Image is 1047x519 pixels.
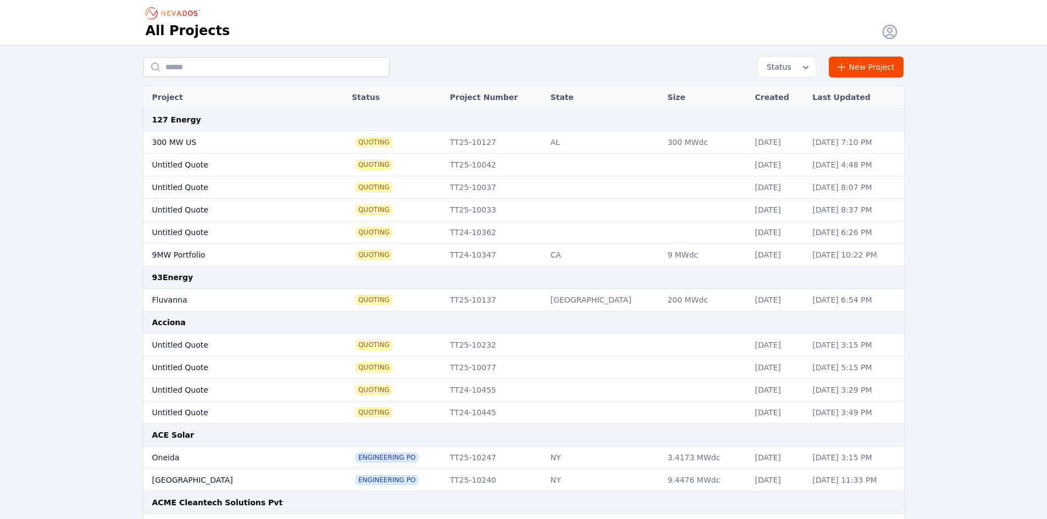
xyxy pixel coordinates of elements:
[807,176,904,199] td: [DATE] 8:07 PM
[346,86,445,109] th: Status
[444,86,545,109] th: Project Number
[749,447,807,469] td: [DATE]
[749,469,807,492] td: [DATE]
[143,109,904,131] td: 127 Energy
[143,447,318,469] td: Oneida
[356,453,418,462] span: Engineering PO
[356,295,392,304] span: Quoting
[444,401,545,424] td: TT24-10445
[444,221,545,244] td: TT24-10362
[749,356,807,379] td: [DATE]
[143,199,904,221] tr: Untitled QuoteQuotingTT25-10033[DATE][DATE] 8:37 PM
[143,492,904,514] td: ACME Cleantech Solutions Pvt
[143,199,318,221] td: Untitled Quote
[444,199,545,221] td: TT25-10033
[444,176,545,199] td: TT25-10037
[807,86,904,109] th: Last Updated
[749,334,807,356] td: [DATE]
[356,476,418,484] span: Engineering PO
[143,154,318,176] td: Untitled Quote
[143,266,904,289] td: 93Energy
[807,199,904,221] td: [DATE] 8:37 PM
[807,221,904,244] td: [DATE] 6:26 PM
[758,57,816,77] button: Status
[143,356,318,379] td: Untitled Quote
[444,289,545,311] td: TT25-10137
[749,199,807,221] td: [DATE]
[143,401,318,424] td: Untitled Quote
[356,183,392,192] span: Quoting
[444,356,545,379] td: TT25-10077
[143,334,318,356] td: Untitled Quote
[662,447,749,469] td: 3.4173 MWdc
[444,469,545,492] td: TT25-10240
[143,424,904,447] td: ACE Solar
[143,447,904,469] tr: OneidaEngineering POTT25-10247NY3.4173 MWdc[DATE][DATE] 3:15 PM
[807,131,904,154] td: [DATE] 7:10 PM
[444,334,545,356] td: TT25-10232
[807,379,904,401] td: [DATE] 3:29 PM
[807,356,904,379] td: [DATE] 5:15 PM
[662,86,749,109] th: Size
[807,244,904,266] td: [DATE] 10:22 PM
[749,131,807,154] td: [DATE]
[143,379,904,401] tr: Untitled QuoteQuotingTT24-10455[DATE][DATE] 3:29 PM
[662,244,749,266] td: 9 MWdc
[749,176,807,199] td: [DATE]
[662,131,749,154] td: 300 MWdc
[356,160,392,169] span: Quoting
[143,401,904,424] tr: Untitled QuoteQuotingTT24-10445[DATE][DATE] 3:49 PM
[749,244,807,266] td: [DATE]
[444,244,545,266] td: TT24-10347
[356,138,392,147] span: Quoting
[749,289,807,311] td: [DATE]
[143,221,904,244] tr: Untitled QuoteQuotingTT24-10362[DATE][DATE] 6:26 PM
[762,62,791,72] span: Status
[143,469,904,492] tr: [GEOGRAPHIC_DATA]Engineering POTT25-10240NY9.4476 MWdc[DATE][DATE] 11:33 PM
[807,334,904,356] td: [DATE] 3:15 PM
[143,356,904,379] tr: Untitled QuoteQuotingTT25-10077[DATE][DATE] 5:15 PM
[356,205,392,214] span: Quoting
[545,244,662,266] td: CA
[545,86,662,109] th: State
[545,289,662,311] td: [GEOGRAPHIC_DATA]
[444,131,545,154] td: TT25-10127
[356,250,392,259] span: Quoting
[143,469,318,492] td: [GEOGRAPHIC_DATA]
[143,131,904,154] tr: 300 MW USQuotingTT25-10127AL300 MWdc[DATE][DATE] 7:10 PM
[356,408,392,417] span: Quoting
[146,4,204,22] nav: Breadcrumb
[143,154,904,176] tr: Untitled QuoteQuotingTT25-10042[DATE][DATE] 4:48 PM
[143,311,904,334] td: Acciona
[545,131,662,154] td: AL
[143,379,318,401] td: Untitled Quote
[545,447,662,469] td: NY
[662,289,749,311] td: 200 MWdc
[356,363,392,372] span: Quoting
[143,176,318,199] td: Untitled Quote
[807,154,904,176] td: [DATE] 4:48 PM
[749,379,807,401] td: [DATE]
[356,228,392,237] span: Quoting
[444,154,545,176] td: TT25-10042
[143,244,318,266] td: 9MW Portfolio
[545,469,662,492] td: NY
[749,154,807,176] td: [DATE]
[146,22,230,40] h1: All Projects
[143,131,318,154] td: 300 MW US
[143,221,318,244] td: Untitled Quote
[829,57,904,77] a: New Project
[807,401,904,424] td: [DATE] 3:49 PM
[143,244,904,266] tr: 9MW PortfolioQuotingTT24-10347CA9 MWdc[DATE][DATE] 10:22 PM
[143,86,318,109] th: Project
[444,379,545,401] td: TT24-10455
[807,447,904,469] td: [DATE] 3:15 PM
[143,176,904,199] tr: Untitled QuoteQuotingTT25-10037[DATE][DATE] 8:07 PM
[356,386,392,394] span: Quoting
[143,289,318,311] td: Fluvanna
[356,341,392,349] span: Quoting
[444,447,545,469] td: TT25-10247
[807,289,904,311] td: [DATE] 6:54 PM
[143,334,904,356] tr: Untitled QuoteQuotingTT25-10232[DATE][DATE] 3:15 PM
[143,289,904,311] tr: FluvannaQuotingTT25-10137[GEOGRAPHIC_DATA]200 MWdc[DATE][DATE] 6:54 PM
